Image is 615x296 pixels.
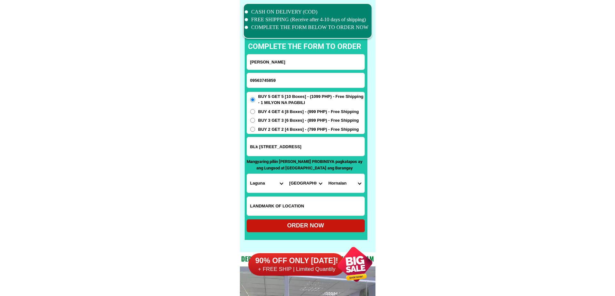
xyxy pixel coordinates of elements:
li: CASH ON DELIVERY (COD) [245,8,369,16]
input: BUY 3 GET 3 [6 Boxes] - (899 PHP) - Free Shipping [250,118,255,123]
select: Select province [247,174,286,193]
input: BUY 5 GET 5 [10 Boxes] - (1099 PHP) - Free Shipping - 1 MILYON NA PAGBILI [250,97,255,102]
input: Input full_name [247,54,364,70]
p: Mangyaring piliin [PERSON_NAME] PROBINSYA pagkatapos ay ang Lungsod at [GEOGRAPHIC_DATA] ang Bara... [247,158,363,171]
span: BUY 3 GET 3 [6 Boxes] - (899 PHP) - Free Shipping [258,117,359,124]
input: Input phone_number [247,73,364,88]
input: Input address [247,137,364,156]
span: BUY 5 GET 5 [10 Boxes] - (1099 PHP) - Free Shipping - 1 MILYON NA PAGBILI [258,93,364,106]
li: FREE SHIPPING (Receive after 4-10 days of shipping) [245,16,369,24]
span: BUY 2 GET 2 [4 Boxes] - (799 PHP) - Free Shipping [258,126,359,133]
li: COMPLETE THE FORM BELOW TO ORDER NOW [245,24,369,31]
span: BUY 4 GET 4 [8 Boxes] - (999 PHP) - Free Shipping [258,109,359,115]
input: Input LANDMARKOFLOCATION [247,197,364,215]
input: BUY 2 GET 2 [4 Boxes] - (799 PHP) - Free Shipping [250,127,255,132]
h6: + FREE SHIP | Limited Quantily [248,266,345,273]
select: Select commune [325,174,364,193]
input: BUY 4 GET 4 [8 Boxes] - (999 PHP) - Free Shipping [250,109,255,114]
h2: Dedicated and professional consulting team [240,254,375,263]
div: ORDER NOW [247,221,365,230]
select: Select district [286,174,325,193]
h6: 90% OFF ONLY [DATE]! [248,256,345,266]
p: complete the form to order [241,41,368,53]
